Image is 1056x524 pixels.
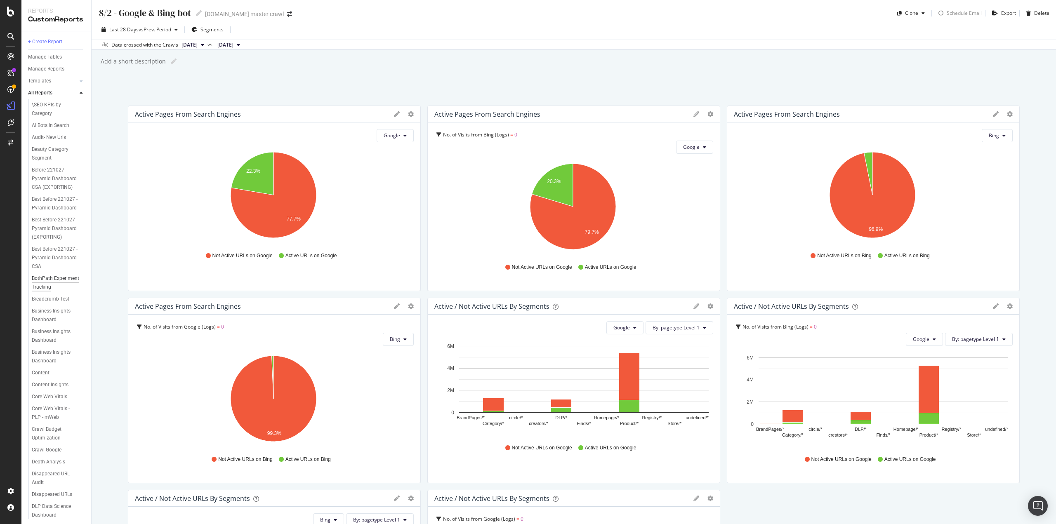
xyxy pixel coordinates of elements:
[390,336,400,343] span: Bing
[646,321,713,334] button: By: pagetype Level 1
[667,421,681,426] text: Store/*
[28,65,85,73] a: Manage Reports
[135,110,241,118] div: Active pages from Search Engines
[585,444,636,451] span: Active URLs on Google
[32,166,82,192] div: Before 221027 - Pyramid Dashboard CSA (EXPORTING)
[814,323,817,330] span: 0
[808,427,823,432] text: circle/*
[884,252,930,259] span: Active URLs on Bing
[128,106,421,291] div: Active pages from Search EnginesgeargearGoogleA chart.Not Active URLs on GoogleActive URLs on Google
[989,7,1016,20] button: Export
[707,496,713,501] div: gear
[514,131,517,138] span: 0
[285,456,331,463] span: Active URLs on Bing
[905,9,918,16] div: Clone
[747,355,754,361] text: 6M
[32,307,85,324] a: Business Insights Dashboard
[28,7,85,15] div: Reports
[32,245,85,271] a: Best Before 221027 - Pyramid Dashboard CSA
[894,7,928,20] button: Clone
[32,458,65,466] div: Depth Analysis
[32,425,85,442] a: Crawl Budget Optimization
[734,149,1011,244] div: A chart.
[221,323,224,330] span: 0
[32,348,79,365] div: Business Insights Dashboard
[1001,9,1016,16] div: Export
[707,303,713,309] div: gear
[676,141,713,154] button: Google
[447,365,454,371] text: 4M
[447,343,454,349] text: 6M
[32,369,49,377] div: Content
[32,145,79,162] div: Beauty Category Segment
[594,415,620,420] text: Homepage/*
[285,252,337,259] span: Active URLs on Google
[32,166,85,192] a: Before 221027 - Pyramid Dashboard CSA (EXPORTING)
[906,333,943,346] button: Google
[205,10,284,18] div: [DOMAIN_NAME] master crawl
[28,65,64,73] div: Manage Reports
[509,415,523,420] text: circle/*
[707,111,713,117] div: gear
[32,216,85,242] a: Best Before 221027 - Pyramid Dashboard (EXPORTING)
[893,427,919,432] text: Homepage/*
[521,515,523,522] span: 0
[855,427,867,432] text: DLP/*
[188,23,227,36] button: Segments
[287,216,301,222] text: 77.7%
[32,274,80,291] div: BothPath Experiment Tracking
[32,145,85,162] a: Beauty Category Segment
[408,111,414,117] div: gear
[32,348,85,365] a: Business Insights Dashboard
[483,421,504,426] text: Category/*
[196,10,202,16] i: Edit report name
[1007,303,1013,309] div: gear
[756,427,785,432] text: BrandPages/*
[100,57,166,66] div: Add a short description
[734,352,1011,448] div: A chart.
[606,321,643,334] button: Google
[32,101,78,118] div: \SEO KPIs by Category
[811,456,872,463] span: Not Active URLs on Google
[28,15,85,24] div: CustomReports
[98,7,191,19] div: 8/2 - Google & Bing bot
[32,490,72,499] div: Disappeared URLs
[547,179,561,184] text: 20.3%
[32,392,85,401] a: Core Web Vitals
[217,41,233,49] span: 2025 Aug. 11th
[451,410,454,416] text: 0
[683,143,700,150] span: Google
[408,496,414,501] div: gear
[32,327,79,345] div: Business Insights Dashboard
[941,427,961,432] text: Registry/*
[919,432,938,437] text: Product/*
[510,131,513,138] span: =
[577,421,591,426] text: Finds/*
[32,245,81,271] div: Best Before 221027 - Pyramid Dashboard CSA
[512,444,572,451] span: Not Active URLs on Google
[28,89,77,97] a: All Reports
[1007,111,1013,117] div: gear
[32,502,79,519] div: DLP Data Science Dashboard
[32,195,81,212] div: Best Before 221027 - Pyramid Dashboard
[434,110,540,118] div: Active pages from Search Engines
[32,101,85,118] a: \SEO KPIs by Category
[967,432,981,437] text: Store/*
[434,302,549,310] div: Active / Not Active URLs by Segments
[32,392,67,401] div: Core Web Vitals
[935,7,982,20] button: loadingSchedule Email
[585,229,599,235] text: 79.7%
[727,298,1020,483] div: Active / Not Active URLs by SegmentsgeargearNo. of Visits from Bing (Logs) = 0GoogleBy: pagetype ...
[817,252,871,259] span: Not Active URLs on Bing
[434,341,712,437] div: A chart.
[28,53,85,61] a: Manage Tables
[267,430,281,436] text: 99.3%
[457,415,485,420] text: BrandPages/*
[32,470,85,487] a: Disappeared URL Audit
[200,26,224,33] span: Segments
[434,160,712,256] svg: A chart.
[218,456,272,463] span: Not Active URLs on Bing
[952,336,999,343] span: By: pagetype Level 1
[32,195,85,212] a: Best Before 221027 - Pyramid Dashboard
[28,38,62,46] div: + Create Report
